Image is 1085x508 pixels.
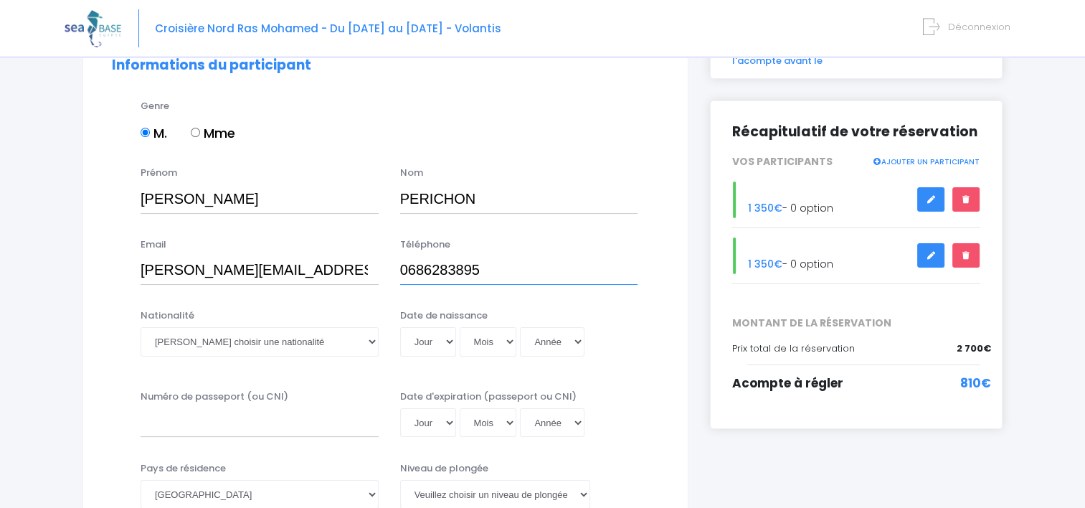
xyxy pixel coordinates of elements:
label: Email [141,237,166,252]
label: Date de naissance [400,309,488,323]
div: - 0 option [721,237,991,274]
span: Prix total de la réservation [732,342,855,355]
input: Mme [191,128,200,137]
span: Déconnexion [948,20,1010,34]
label: Date d'expiration (passeport ou CNI) [400,390,577,404]
label: Nationalité [141,309,194,323]
span: MONTANT DE LA RÉSERVATION [721,316,991,331]
label: Prénom [141,166,177,180]
a: AJOUTER UN PARTICIPANT [872,154,980,167]
label: Pays de résidence [141,461,226,476]
h2: Informations du participant [112,57,659,74]
span: 2 700€ [957,342,991,356]
div: VOS PARTICIPANTS [721,154,991,169]
label: Niveau de plongée [400,461,488,476]
input: M. [141,128,150,137]
label: Numéro de passeport (ou CNI) [141,390,288,404]
label: Mme [191,123,235,143]
div: - 0 option [721,182,991,218]
span: 810€ [960,375,991,393]
h2: Récapitulatif de votre réservation [732,123,980,141]
label: Nom [400,166,423,180]
span: Acompte à régler [732,375,843,392]
label: Genre [141,99,169,113]
span: 1 350€ [748,257,782,271]
label: Téléphone [400,237,450,252]
span: Croisière Nord Ras Mohamed - Du [DATE] au [DATE] - Volantis [155,21,501,36]
span: 1 350€ [748,201,782,215]
label: M. [141,123,167,143]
